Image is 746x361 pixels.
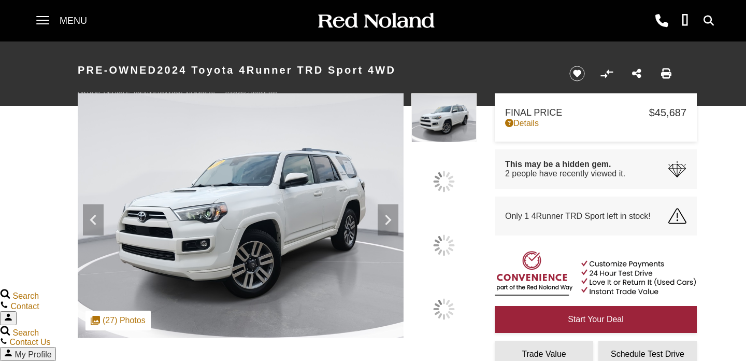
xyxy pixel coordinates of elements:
span: Final Price [505,107,649,118]
span: Contact [10,302,39,311]
span: 2 people have recently viewed it. [505,169,625,178]
strong: Pre-Owned [78,64,157,76]
span: Only 1 4Runner TRD Sport left in stock! [505,212,651,221]
a: Share this Pre-Owned 2024 Toyota 4Runner TRD Sport 4WD [632,68,641,80]
button: Compare vehicle [599,66,614,81]
span: Contact Us [9,338,50,346]
a: Details [505,119,686,128]
span: This may be a hidden gem. [505,160,625,169]
span: My Profile [15,350,51,359]
span: VIN: [78,91,90,98]
span: Search [12,328,39,337]
img: Used 2024 Ice Cap Toyota TRD Sport image 1 [411,93,477,143]
a: Print this Pre-Owned 2024 Toyota 4Runner TRD Sport 4WD [661,68,671,80]
span: $45,687 [649,107,686,119]
span: Stock: [225,91,248,98]
img: Used 2024 Ice Cap Toyota TRD Sport image 1 [78,93,404,338]
img: Red Noland Auto Group [316,12,435,30]
a: Final Price $45,687 [505,107,686,119]
span: [US_VEHICLE_IDENTIFICATION_NUMBER] [90,91,214,98]
span: UP215782 [248,91,278,98]
h1: 2024 Toyota 4Runner TRD Sport 4WD [78,49,552,91]
button: Save vehicle [566,65,589,82]
span: Search [12,291,39,300]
